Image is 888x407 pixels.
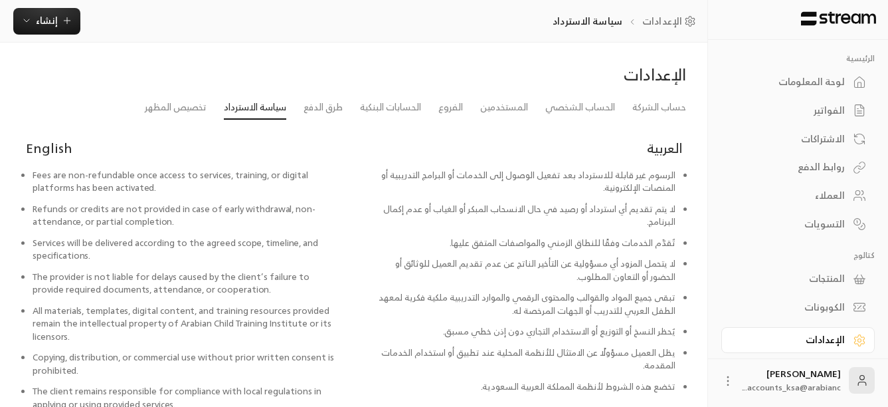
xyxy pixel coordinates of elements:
li: All materials, templates, digital content, and training resources provided remain the intellectua... [33,305,337,352]
a: العملاء [721,183,875,209]
p: الرئيسية [721,53,875,64]
a: روابط الدفع [721,154,875,180]
p: كتالوج [721,250,875,261]
div: English [26,138,343,158]
li: تُقدَّم الخدمات وفقًا للنطاق الزمني والمواصفات المتفق عليها. [371,237,675,258]
div: الاشتراكات [738,132,845,146]
a: المنتجات [721,266,875,292]
a: تخصيص المظهر [145,96,207,119]
a: المستخدمين [480,96,528,119]
button: إنشاء [13,8,80,35]
p: سياسة الاسترداد [553,15,622,28]
li: تخضع هذه الشروط لأنظمة المملكة العربية السعودية. [371,380,675,402]
a: الفروع [438,96,463,119]
nav: breadcrumb [553,15,701,28]
li: Refunds or credits are not provided in case of early withdrawal, non-attendance, or partial compl... [33,203,337,237]
div: الفواتير [738,104,845,117]
div: المنتجات [738,272,845,285]
a: الإعدادات [642,15,701,28]
li: الرسوم غير قابلة للاسترداد بعد تفعيل الوصول إلى الخدمات أو البرامج التدريبية أو المنصات الإلكترونية. [371,169,675,203]
li: The provider is not liable for delays caused by the client’s failure to provide required document... [33,271,337,305]
img: Logo [800,11,877,26]
div: الإعدادات [738,333,845,346]
span: إنشاء [36,12,58,29]
div: الإعدادات [360,64,686,85]
a: الفواتير [721,98,875,124]
a: الكوبونات [721,295,875,321]
a: الحسابات البنكية [360,96,421,119]
a: حساب الشركة [632,96,686,119]
li: يُحظر النسخ أو التوزيع أو الاستخدام التجاري دون إذن خطي مسبق. [371,325,675,346]
li: لا يتم تقديم أي استرداد أو رصيد في حال الانسحاب المبكر أو الغياب أو عدم إكمال البرنامج. [371,203,675,237]
div: [PERSON_NAME] [743,367,841,394]
a: طرق الدفع [304,96,343,119]
a: الإعدادات [721,327,875,353]
span: accounts_ksa@arabianc... [743,380,841,394]
a: الحساب الشخصي [545,96,615,119]
div: العربية [365,138,682,158]
a: الاشتراكات [721,126,875,152]
a: لوحة المعلومات [721,69,875,95]
div: العملاء [738,189,845,202]
div: الكوبونات [738,301,845,314]
li: تبقى جميع المواد والقوالب والمحتوى الرقمي والموارد التدريبية ملكية فكرية لمعهد الطفل العربي للتدر... [371,291,675,325]
div: لوحة المعلومات [738,75,845,88]
li: Fees are non-refundable once access to services, training, or digital platforms has been activated. [33,169,337,203]
li: يظل العميل مسؤولًا عن الامتثال للأنظمة المحلية عند تطبيق أو استخدام الخدمات المقدمة. [371,346,675,380]
a: سياسة الاسترداد [224,96,286,120]
li: Copying, distribution, or commercial use without prior written consent is prohibited. [33,351,337,385]
div: التسويات [738,217,845,231]
a: التسويات [721,211,875,237]
div: روابط الدفع [738,160,845,174]
li: لا يتحمل المزود أي مسؤولية عن التأخير الناتج عن عدم تقديم العميل للوثائق أو الحضور أو التعاون الم... [371,257,675,291]
li: Services will be delivered according to the agreed scope, timeline, and specifications. [33,237,337,271]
